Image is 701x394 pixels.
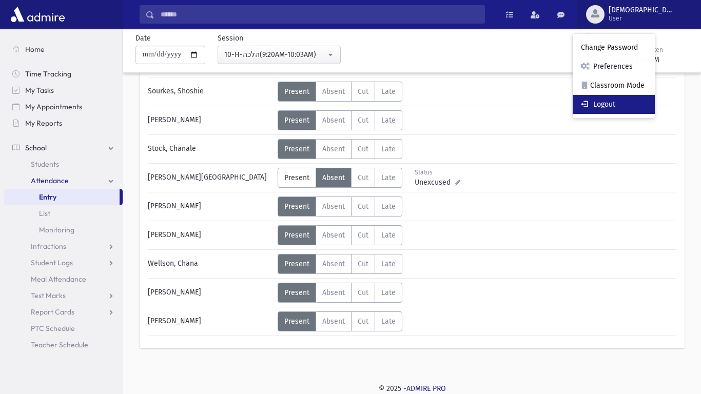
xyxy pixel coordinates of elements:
[415,168,460,177] div: Status
[284,173,309,182] span: Present
[25,86,54,95] span: My Tasks
[143,110,278,130] div: [PERSON_NAME]
[4,320,123,337] a: PTC Schedule
[573,95,655,114] a: Logout
[284,202,309,211] span: Present
[4,205,123,222] a: List
[143,225,278,245] div: [PERSON_NAME]
[358,87,368,96] span: Cut
[4,156,123,172] a: Students
[4,254,123,271] a: Student Logs
[381,202,396,211] span: Late
[31,307,74,317] span: Report Cards
[284,260,309,268] span: Present
[284,288,309,297] span: Present
[25,143,47,152] span: School
[4,115,123,131] a: My Reports
[143,254,278,274] div: Wellson, Chana
[4,82,123,98] a: My Tasks
[31,340,88,349] span: Teacher Schedule
[25,102,82,111] span: My Appointments
[573,76,655,95] a: Classroom Mode
[278,311,402,331] div: AttTypes
[322,173,345,182] span: Absent
[381,260,396,268] span: Late
[284,145,309,153] span: Present
[4,66,123,82] a: Time Tracking
[140,383,685,394] div: © 2025 -
[322,260,345,268] span: Absent
[143,311,278,331] div: [PERSON_NAME]
[31,160,59,169] span: Students
[278,225,402,245] div: AttTypes
[322,317,345,326] span: Absent
[358,145,368,153] span: Cut
[278,139,402,159] div: AttTypes
[4,287,123,304] a: Test Marks
[573,38,655,57] a: Change Password
[4,140,123,156] a: School
[322,87,345,96] span: Absent
[278,254,402,274] div: AttTypes
[284,231,309,240] span: Present
[358,317,368,326] span: Cut
[218,33,243,44] label: Session
[381,288,396,297] span: Late
[609,14,674,23] span: User
[358,116,368,125] span: Cut
[4,98,123,115] a: My Appointments
[284,87,309,96] span: Present
[322,116,345,125] span: Absent
[322,231,345,240] span: Absent
[31,274,86,284] span: Meal Attendance
[358,231,368,240] span: Cut
[39,225,74,234] span: Monitoring
[31,324,75,333] span: PTC Schedule
[143,168,278,188] div: [PERSON_NAME][GEOGRAPHIC_DATA]
[609,6,674,14] span: [DEMOGRAPHIC_DATA]
[322,202,345,211] span: Absent
[4,222,123,238] a: Monitoring
[415,177,455,188] span: Unexcused
[381,145,396,153] span: Late
[8,4,67,25] img: AdmirePro
[4,271,123,287] a: Meal Attendance
[381,173,396,182] span: Late
[4,41,123,57] a: Home
[4,337,123,353] a: Teacher Schedule
[224,49,326,60] div: 10-H-הלכה(9:20AM-10:03AM)
[358,288,368,297] span: Cut
[284,116,309,125] span: Present
[4,189,120,205] a: Entry
[573,57,655,76] a: Preferences
[25,45,45,54] span: Home
[143,82,278,102] div: Sourkes, Shoshie
[25,119,62,128] span: My Reports
[4,172,123,189] a: Attendance
[143,196,278,216] div: [PERSON_NAME]
[39,209,50,218] span: List
[278,110,402,130] div: AttTypes
[358,173,368,182] span: Cut
[278,168,402,188] div: AttTypes
[4,304,123,320] a: Report Cards
[143,283,278,303] div: [PERSON_NAME]
[39,192,56,202] span: Entry
[381,116,396,125] span: Late
[322,145,345,153] span: Absent
[278,82,402,102] div: AttTypes
[358,202,368,211] span: Cut
[358,260,368,268] span: Cut
[4,238,123,254] a: Infractions
[284,317,309,326] span: Present
[322,288,345,297] span: Absent
[31,291,66,300] span: Test Marks
[31,176,69,185] span: Attendance
[218,46,341,64] button: 10-H-הלכה(9:20AM-10:03AM)
[381,87,396,96] span: Late
[278,196,402,216] div: AttTypes
[278,283,402,303] div: AttTypes
[135,33,151,44] label: Date
[31,242,66,251] span: Infractions
[381,317,396,326] span: Late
